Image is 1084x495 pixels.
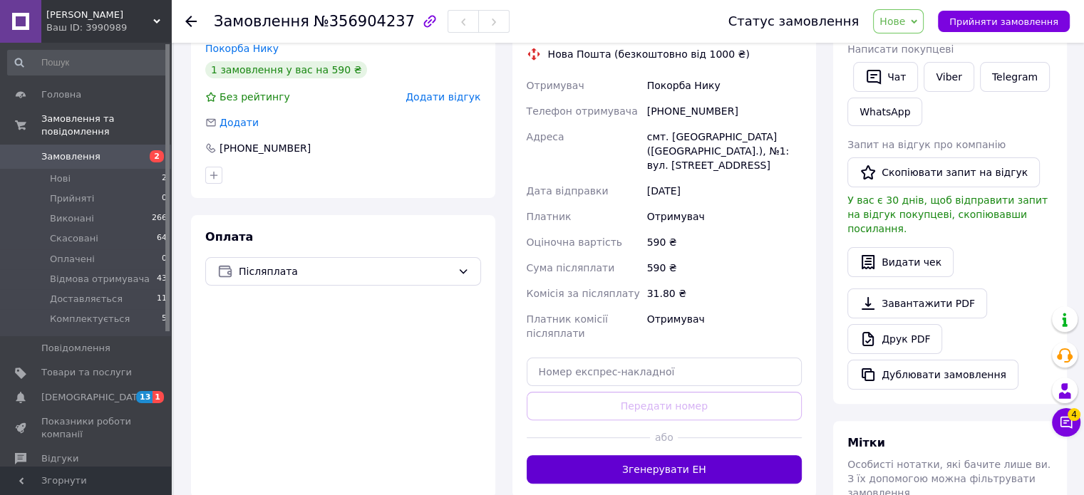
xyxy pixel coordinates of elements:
[220,117,259,128] span: Додати
[136,391,153,403] span: 13
[50,172,71,185] span: Нові
[644,229,805,255] div: 590 ₴
[847,247,954,277] button: Видати чек
[185,14,197,28] div: Повернутися назад
[157,293,167,306] span: 11
[527,105,638,117] span: Телефон отримувача
[218,141,312,155] div: [PHONE_NUMBER]
[406,91,480,103] span: Додати відгук
[644,306,805,346] div: Отримувач
[50,212,94,225] span: Виконані
[527,185,609,197] span: Дата відправки
[41,391,147,404] span: [DEMOGRAPHIC_DATA]
[847,288,987,318] a: Завантажити PDF
[527,236,622,248] span: Оціночна вартість
[41,366,132,379] span: Товари та послуги
[50,192,94,205] span: Прийняті
[157,232,167,245] span: 64
[153,391,164,403] span: 1
[644,204,805,229] div: Отримувач
[527,288,640,299] span: Комісія за післяплату
[152,212,167,225] span: 266
[527,262,615,273] span: Сума післяплати
[162,253,167,266] span: 0
[150,150,164,162] span: 2
[50,253,95,266] span: Оплачені
[847,360,1018,390] button: Дублювати замовлення
[644,98,805,124] div: [PHONE_NUMBER]
[847,157,1040,187] button: Скопіювати запит на відгук
[50,232,98,245] span: Скасовані
[41,415,132,441] span: Показники роботи компанії
[644,124,805,178] div: смт. [GEOGRAPHIC_DATA] ([GEOGRAPHIC_DATA].), №1: вул. [STREET_ADDRESS]
[7,50,168,75] input: Пошук
[205,43,279,54] a: Покорба Нику
[938,11,1070,32] button: Прийняти замовлення
[41,150,100,163] span: Замовлення
[879,16,905,27] span: Нове
[50,293,123,306] span: Доставляється
[214,13,309,30] span: Замовлення
[847,324,942,354] a: Друк PDF
[239,264,452,279] span: Післяплата
[527,80,584,91] span: Отримувач
[847,43,954,55] span: Написати покупцеві
[205,61,367,78] div: 1 замовлення у вас на 590 ₴
[41,113,171,138] span: Замовлення та повідомлення
[924,62,974,92] a: Viber
[527,131,564,142] span: Адреса
[644,255,805,281] div: 590 ₴
[847,98,922,126] a: WhatsApp
[650,430,678,444] span: або
[162,313,167,325] span: 5
[644,178,805,204] div: [DATE]
[50,273,150,286] span: Відмова отримувача
[980,62,1050,92] a: Telegram
[314,13,415,30] span: №356904237
[41,452,78,465] span: Відгуки
[46,21,171,34] div: Ваш ID: 3990989
[527,358,802,386] input: Номер експрес-накладної
[544,47,753,61] div: Нова Пошта (безкоштовно від 1000 ₴)
[1068,408,1080,421] span: 4
[847,436,885,449] span: Мітки
[157,273,167,286] span: 43
[41,88,81,101] span: Головна
[50,313,130,325] span: Комплектується
[205,230,253,244] span: Оплата
[527,313,608,339] span: Платник комісії післяплати
[847,194,1048,234] span: У вас є 30 днів, щоб відправити запит на відгук покупцеві, скопіювавши посилання.
[949,16,1058,27] span: Прийняти замовлення
[644,73,805,98] div: Покорба Нику
[220,91,290,103] span: Без рейтингу
[527,211,572,222] span: Платник
[162,172,167,185] span: 2
[853,62,918,92] button: Чат
[644,281,805,306] div: 31.80 ₴
[41,342,110,355] span: Повідомлення
[527,455,802,484] button: Згенерувати ЕН
[728,14,860,28] div: Статус замовлення
[847,139,1006,150] span: Запит на відгук про компанію
[1052,408,1080,437] button: Чат з покупцем4
[162,192,167,205] span: 0
[46,9,153,21] span: Jinny Diller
